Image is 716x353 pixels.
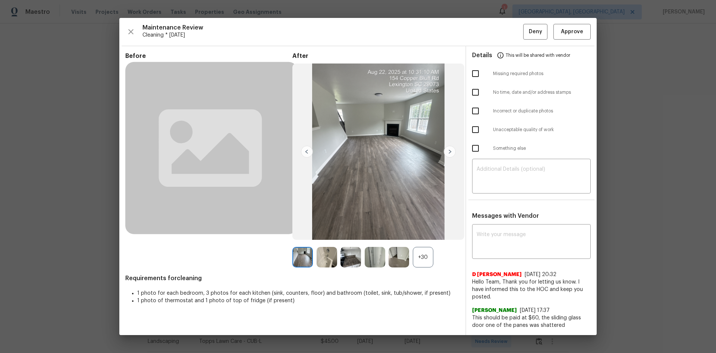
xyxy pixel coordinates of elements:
[472,307,517,314] span: [PERSON_NAME]
[506,46,570,64] span: This will be shared with vendor
[520,308,550,313] span: [DATE] 17:37
[137,297,459,304] li: 1 photo of thermostat and 1 photo of top of fridge (if present)
[125,275,459,282] span: Requirements for cleaning
[301,146,313,158] img: left-chevron-button-url
[472,314,591,329] span: This should be paid at $60, the sliding glass door one of the panes was shattered
[466,83,597,102] div: No time, date and/or address stamps
[493,127,591,133] span: Unacceptable quality of work
[493,145,591,152] span: Something else
[525,272,556,277] span: [DATE] 20:32
[137,289,459,297] li: 1 photo for each bedroom, 3 photos for each kitchen (sink, counters, floor) and bathroom (toilet,...
[466,64,597,83] div: Missing required photos
[292,52,459,60] span: After
[125,52,292,60] span: Before
[466,139,597,158] div: Something else
[472,213,539,219] span: Messages with Vendor
[444,146,456,158] img: right-chevron-button-url
[472,271,522,278] span: D [PERSON_NAME]
[413,247,433,267] div: +30
[561,27,583,37] span: Approve
[523,24,547,40] button: Deny
[472,46,492,64] span: Details
[529,27,542,37] span: Deny
[493,108,591,114] span: Incorrect or duplicate photos
[142,31,523,39] span: Cleaning * [DATE]
[493,89,591,96] span: No time, date and/or address stamps
[472,278,591,301] span: Hello Team, Thank you for letting us know. I have informed this to the HOC and keep you posted.
[493,71,591,77] span: Missing required photos
[466,120,597,139] div: Unacceptable quality of work
[466,102,597,120] div: Incorrect or duplicate photos
[142,24,523,31] span: Maintenance Review
[553,24,591,40] button: Approve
